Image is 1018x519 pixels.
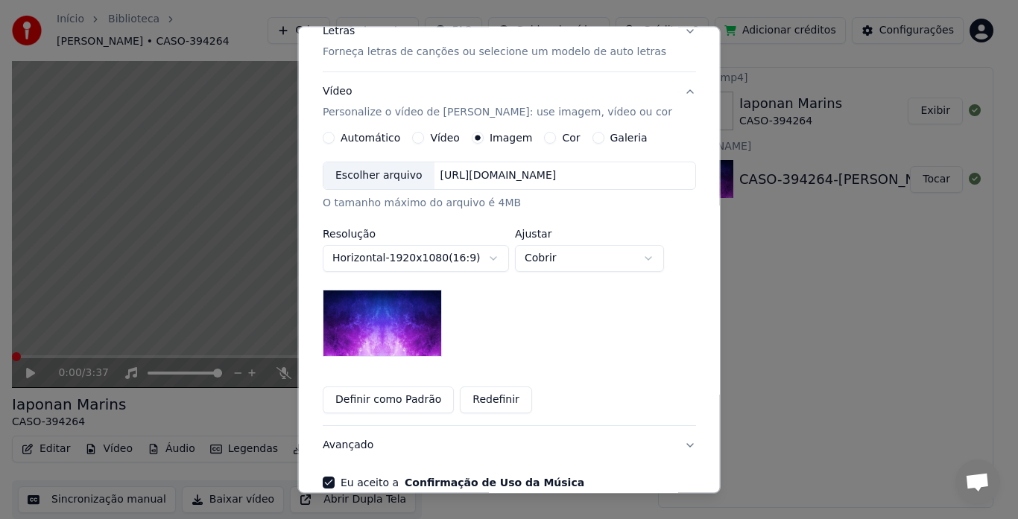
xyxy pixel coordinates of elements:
div: [URL][DOMAIN_NAME] [434,169,562,184]
div: O tamanho máximo do arquivo é 4MB [323,197,696,211]
label: Imagem [489,133,531,144]
button: VídeoPersonalize o vídeo de [PERSON_NAME]: use imagem, vídeo ou cor [323,73,696,133]
button: LetrasForneça letras de canções ou selecione um modelo de auto letras [323,13,696,72]
p: Forneça letras de canções ou selecione um modelo de auto letras [323,45,666,60]
button: Redefinir [460,387,532,414]
button: Eu aceito a [405,478,584,488]
label: Cor [562,133,580,144]
label: Vídeo [430,133,460,144]
label: Resolução [323,229,509,240]
label: Eu aceito a [341,478,584,488]
label: Ajustar [515,229,664,240]
button: Avançado [323,427,696,465]
label: Galeria [610,133,647,144]
div: Escolher arquivo [323,163,434,190]
label: Automático [341,133,400,144]
div: Vídeo [323,85,672,121]
div: Letras [323,25,355,39]
button: Definir como Padrão [323,387,454,414]
div: VídeoPersonalize o vídeo de [PERSON_NAME]: use imagem, vídeo ou cor [323,133,696,426]
p: Personalize o vídeo de [PERSON_NAME]: use imagem, vídeo ou cor [323,106,672,121]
